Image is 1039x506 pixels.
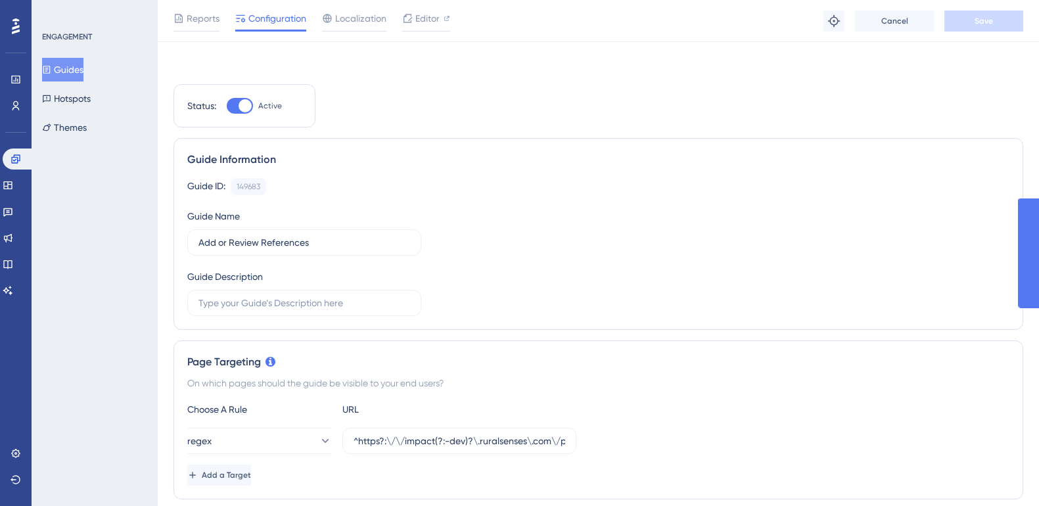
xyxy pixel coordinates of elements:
div: Choose A Rule [187,402,332,417]
button: Hotspots [42,87,91,110]
div: Guide Information [187,152,1009,168]
button: Themes [42,116,87,139]
input: Type your Guide’s Name here [198,235,410,250]
div: Status: [187,98,216,114]
div: 149683 [237,181,260,192]
button: Cancel [855,11,934,32]
span: Configuration [248,11,306,26]
span: Editor [415,11,440,26]
div: Guide Description [187,269,263,285]
input: yourwebsite.com/path [354,434,565,448]
div: On which pages should the guide be visible to your end users? [187,375,1009,391]
span: Save [975,16,993,26]
div: Page Targeting [187,354,1009,370]
span: Cancel [881,16,908,26]
input: Type your Guide’s Description here [198,296,410,310]
span: Add a Target [202,470,251,480]
span: Reports [187,11,219,26]
span: Active [258,101,282,111]
span: Localization [335,11,386,26]
div: Guide Name [187,208,240,224]
span: regex [187,433,212,449]
button: Add a Target [187,465,251,486]
button: regex [187,428,332,454]
div: ENGAGEMENT [42,32,92,42]
div: URL [342,402,487,417]
button: Guides [42,58,83,81]
div: Guide ID: [187,178,225,195]
button: Save [944,11,1023,32]
iframe: UserGuiding AI Assistant Launcher [984,454,1023,494]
